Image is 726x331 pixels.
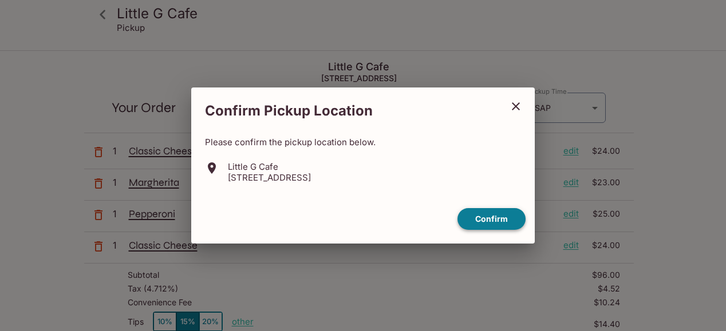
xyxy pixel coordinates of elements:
[502,92,530,121] button: close
[228,172,311,183] p: [STREET_ADDRESS]
[191,97,502,125] h2: Confirm Pickup Location
[228,161,311,172] p: Little G Cafe
[457,208,526,230] button: confirm
[205,137,521,147] p: Please confirm the pickup location below.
